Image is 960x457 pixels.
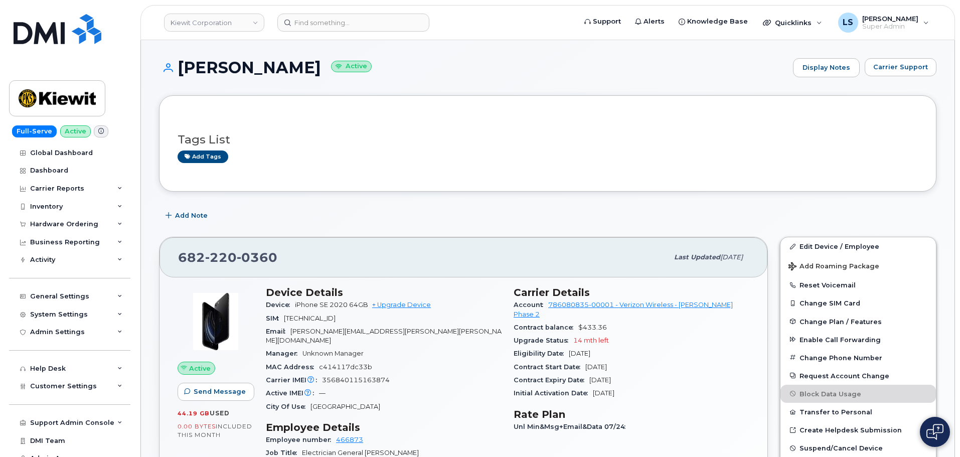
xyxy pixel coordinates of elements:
[780,439,936,457] button: Suspend/Cancel Device
[865,58,936,76] button: Carrier Support
[237,250,277,265] span: 0360
[799,318,882,325] span: Change Plan / Features
[266,301,295,309] span: Device
[514,363,585,371] span: Contract Start Date
[266,328,290,335] span: Email
[266,449,302,456] span: Job Title
[578,324,607,331] span: $433.36
[266,350,302,357] span: Manager
[336,436,363,443] a: 466873
[514,376,589,384] span: Contract Expiry Date
[210,409,230,417] span: used
[310,403,380,410] span: [GEOGRAPHIC_DATA]
[514,286,749,298] h3: Carrier Details
[780,349,936,367] button: Change Phone Number
[266,286,502,298] h3: Device Details
[585,363,607,371] span: [DATE]
[266,403,310,410] span: City Of Use
[178,423,216,430] span: 0.00 Bytes
[569,350,590,357] span: [DATE]
[322,376,390,384] span: 356840115163874
[514,423,630,430] span: Unl Min&Msg+Email&Data 07/24
[514,389,593,397] span: Initial Activation Date
[266,421,502,433] h3: Employee Details
[780,403,936,421] button: Transfer to Personal
[205,250,237,265] span: 220
[793,58,860,77] a: Display Notes
[178,133,918,146] h3: Tags List
[284,315,336,322] span: [TECHNICAL_ID]
[780,421,936,439] a: Create Helpdesk Submission
[780,367,936,385] button: Request Account Change
[514,301,548,309] span: Account
[514,324,578,331] span: Contract balance
[593,389,614,397] span: [DATE]
[788,262,879,272] span: Add Roaming Package
[178,383,254,401] button: Send Message
[194,387,246,396] span: Send Message
[186,291,246,352] img: image20231002-3703462-2fle3a.jpeg
[589,376,611,384] span: [DATE]
[780,331,936,349] button: Enable Call Forwarding
[319,389,326,397] span: —
[780,276,936,294] button: Reset Voicemail
[331,61,372,72] small: Active
[514,301,733,318] a: 786080835-00001 - Verizon Wireless - [PERSON_NAME] Phase 2
[799,336,881,343] span: Enable Call Forwarding
[780,255,936,276] button: Add Roaming Package
[319,363,372,371] span: c414117dc33b
[266,315,284,322] span: SIM
[514,408,749,420] h3: Rate Plan
[178,250,277,265] span: 682
[780,385,936,403] button: Block Data Usage
[159,207,216,225] button: Add Note
[573,337,609,344] span: 14 mth left
[266,389,319,397] span: Active IMEI
[302,449,419,456] span: Electrician General [PERSON_NAME]
[266,436,336,443] span: Employee number
[780,313,936,331] button: Change Plan / Features
[799,444,883,452] span: Suspend/Cancel Device
[720,253,743,261] span: [DATE]
[372,301,431,309] a: + Upgrade Device
[175,211,208,220] span: Add Note
[674,253,720,261] span: Last updated
[266,376,322,384] span: Carrier IMEI
[873,62,928,72] span: Carrier Support
[780,237,936,255] a: Edit Device / Employee
[514,337,573,344] span: Upgrade Status
[159,59,788,76] h1: [PERSON_NAME]
[266,328,502,344] span: [PERSON_NAME][EMAIL_ADDRESS][PERSON_NAME][PERSON_NAME][DOMAIN_NAME]
[295,301,368,309] span: iPhone SE 2020 64GB
[514,350,569,357] span: Eligibility Date
[926,424,943,440] img: Open chat
[780,294,936,312] button: Change SIM Card
[302,350,364,357] span: Unknown Manager
[178,150,228,163] a: Add tags
[178,410,210,417] span: 44.19 GB
[189,364,211,373] span: Active
[266,363,319,371] span: MAC Address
